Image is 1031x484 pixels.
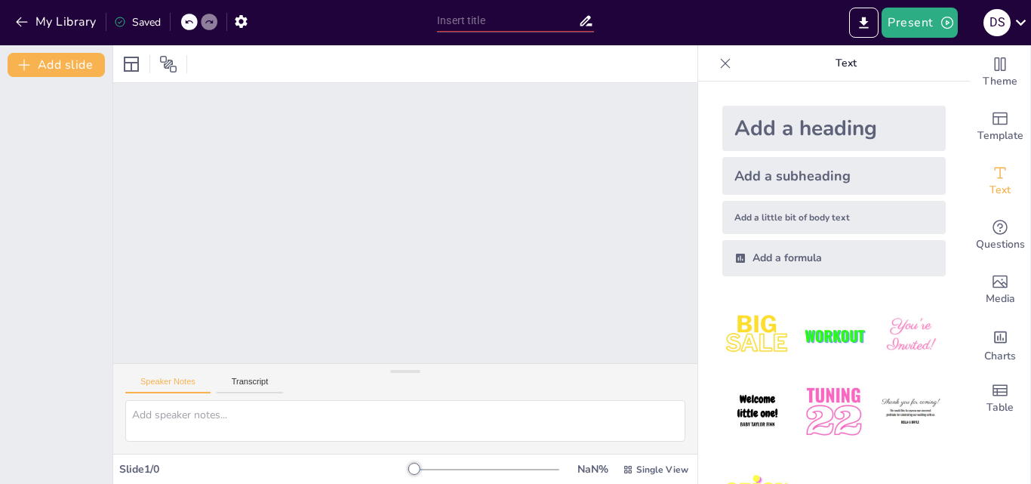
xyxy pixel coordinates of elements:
[799,301,869,371] img: 2.jpeg
[217,377,284,393] button: Transcript
[849,8,879,38] button: Export to PowerPoint
[722,301,792,371] img: 1.jpeg
[876,377,946,447] img: 6.jpeg
[970,100,1030,154] div: Add ready made slides
[125,377,211,393] button: Speaker Notes
[983,73,1017,90] span: Theme
[11,10,103,34] button: My Library
[119,52,143,76] div: Layout
[970,317,1030,371] div: Add charts and graphs
[984,348,1016,365] span: Charts
[970,154,1030,208] div: Add text boxes
[977,128,1023,144] span: Template
[989,182,1011,199] span: Text
[8,53,105,77] button: Add slide
[119,462,414,476] div: Slide 1 / 0
[722,240,946,276] div: Add a formula
[983,8,1011,38] button: D S
[986,291,1015,307] span: Media
[882,8,957,38] button: Present
[636,464,688,476] span: Single View
[722,157,946,195] div: Add a subheading
[983,9,1011,36] div: D S
[876,301,946,371] img: 3.jpeg
[970,263,1030,317] div: Add images, graphics, shapes or video
[799,377,869,447] img: 5.jpeg
[114,15,161,29] div: Saved
[970,208,1030,263] div: Get real-time input from your audience
[722,201,946,234] div: Add a little bit of body text
[159,55,177,73] span: Position
[970,371,1030,426] div: Add a table
[976,236,1025,253] span: Questions
[722,377,792,447] img: 4.jpeg
[437,10,578,32] input: Insert title
[737,45,955,82] p: Text
[986,399,1014,416] span: Table
[970,45,1030,100] div: Change the overall theme
[722,106,946,151] div: Add a heading
[574,462,611,476] div: NaN %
